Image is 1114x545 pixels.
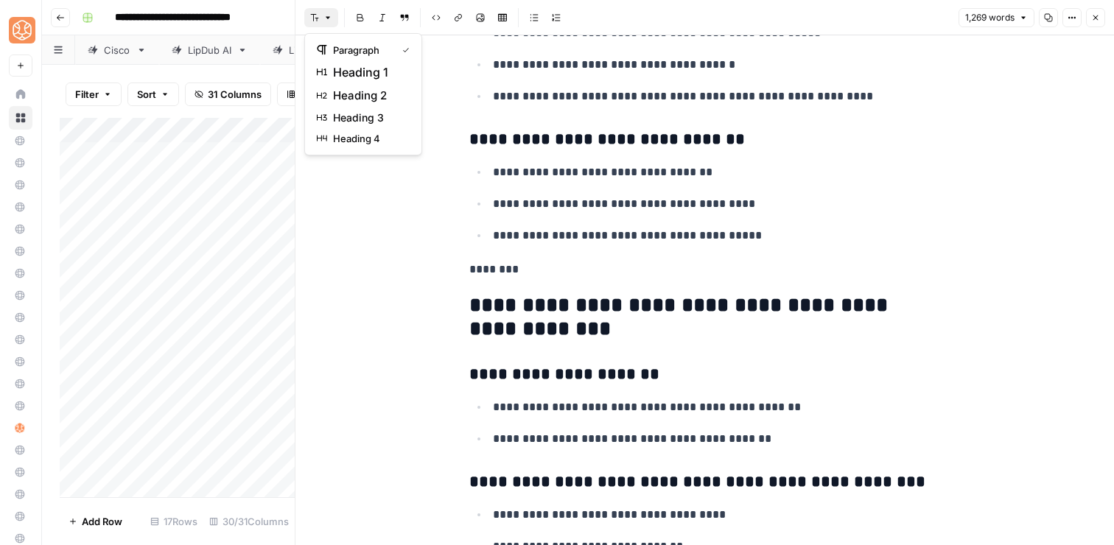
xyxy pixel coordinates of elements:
[9,12,32,49] button: Workspace: SimpleTiger
[260,35,354,65] a: Live365
[959,8,1034,27] button: 1,269 words
[333,87,404,105] span: heading 2
[82,514,122,529] span: Add Row
[333,63,404,81] span: heading 1
[104,43,130,57] div: Cisco
[15,423,25,433] img: hlg0wqi1id4i6sbxkcpd2tyblcaw
[9,106,32,130] a: Browse
[333,43,390,57] span: paragraph
[75,35,159,65] a: Cisco
[66,82,122,106] button: Filter
[208,87,262,102] span: 31 Columns
[9,82,32,106] a: Home
[127,82,179,106] button: Sort
[144,510,203,533] div: 17 Rows
[965,11,1015,24] span: 1,269 words
[137,87,156,102] span: Sort
[333,131,404,146] span: heading 4
[159,35,260,65] a: LipDub AI
[333,110,404,125] span: heading 3
[188,43,231,57] div: LipDub AI
[203,510,295,533] div: 30/31 Columns
[185,82,271,106] button: 31 Columns
[9,17,35,43] img: SimpleTiger Logo
[75,87,99,102] span: Filter
[60,510,131,533] button: Add Row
